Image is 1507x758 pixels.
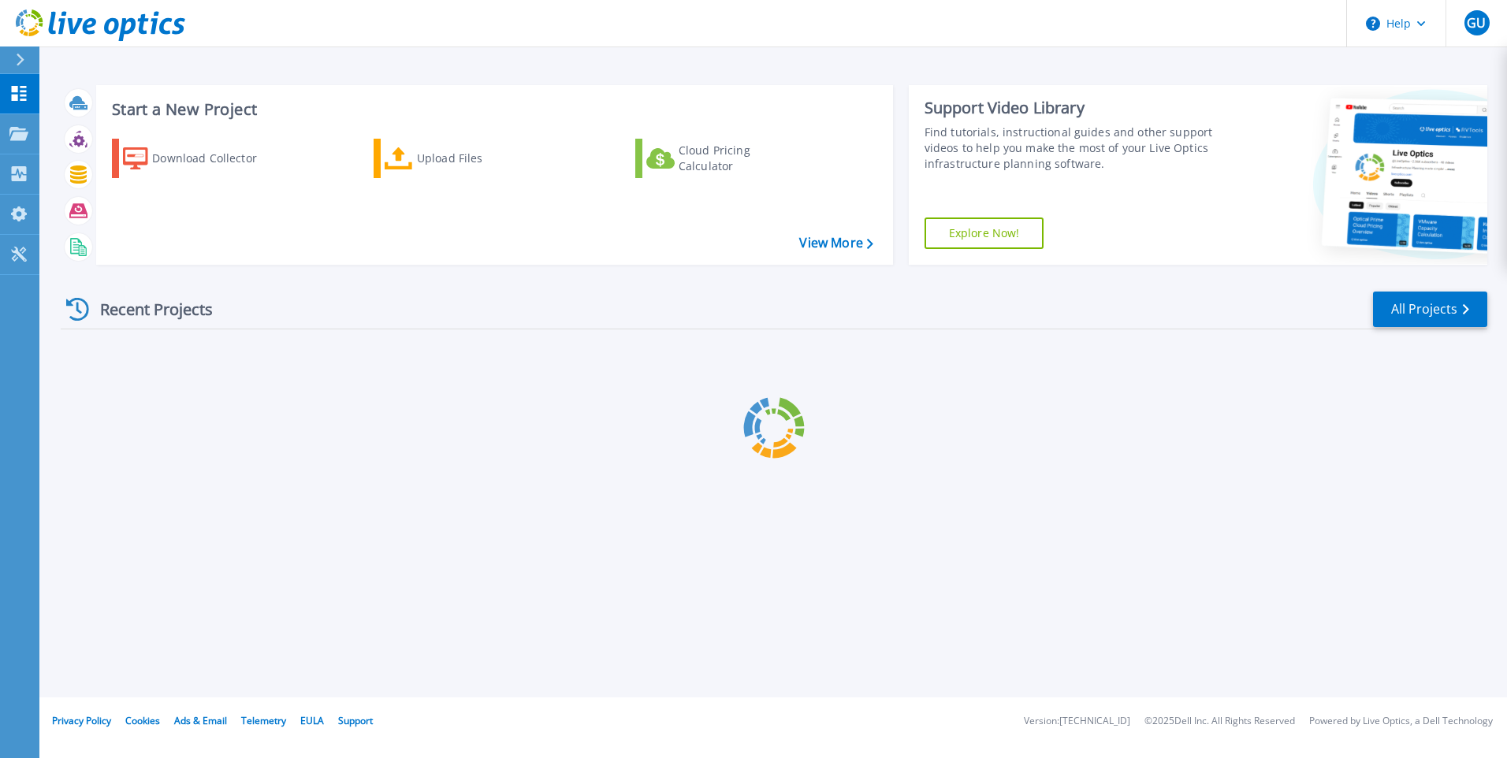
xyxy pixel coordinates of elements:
a: Support [338,714,373,727]
li: Powered by Live Optics, a Dell Technology [1309,716,1493,726]
div: Upload Files [417,143,543,174]
a: Cookies [125,714,160,727]
div: Download Collector [152,143,278,174]
div: Recent Projects [61,290,234,329]
a: Telemetry [241,714,286,727]
li: Version: [TECHNICAL_ID] [1024,716,1130,726]
a: View More [799,236,873,251]
a: Upload Files [374,139,549,178]
a: Cloud Pricing Calculator [635,139,811,178]
div: Support Video Library [925,98,1219,118]
div: Cloud Pricing Calculator [679,143,805,174]
a: Explore Now! [925,217,1044,249]
a: Download Collector [112,139,288,178]
a: Ads & Email [174,714,227,727]
div: Find tutorials, instructional guides and other support videos to help you make the most of your L... [925,124,1219,172]
h3: Start a New Project [112,101,873,118]
a: Privacy Policy [52,714,111,727]
li: © 2025 Dell Inc. All Rights Reserved [1144,716,1295,726]
span: GU [1467,17,1486,29]
a: EULA [300,714,324,727]
a: All Projects [1373,292,1487,327]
